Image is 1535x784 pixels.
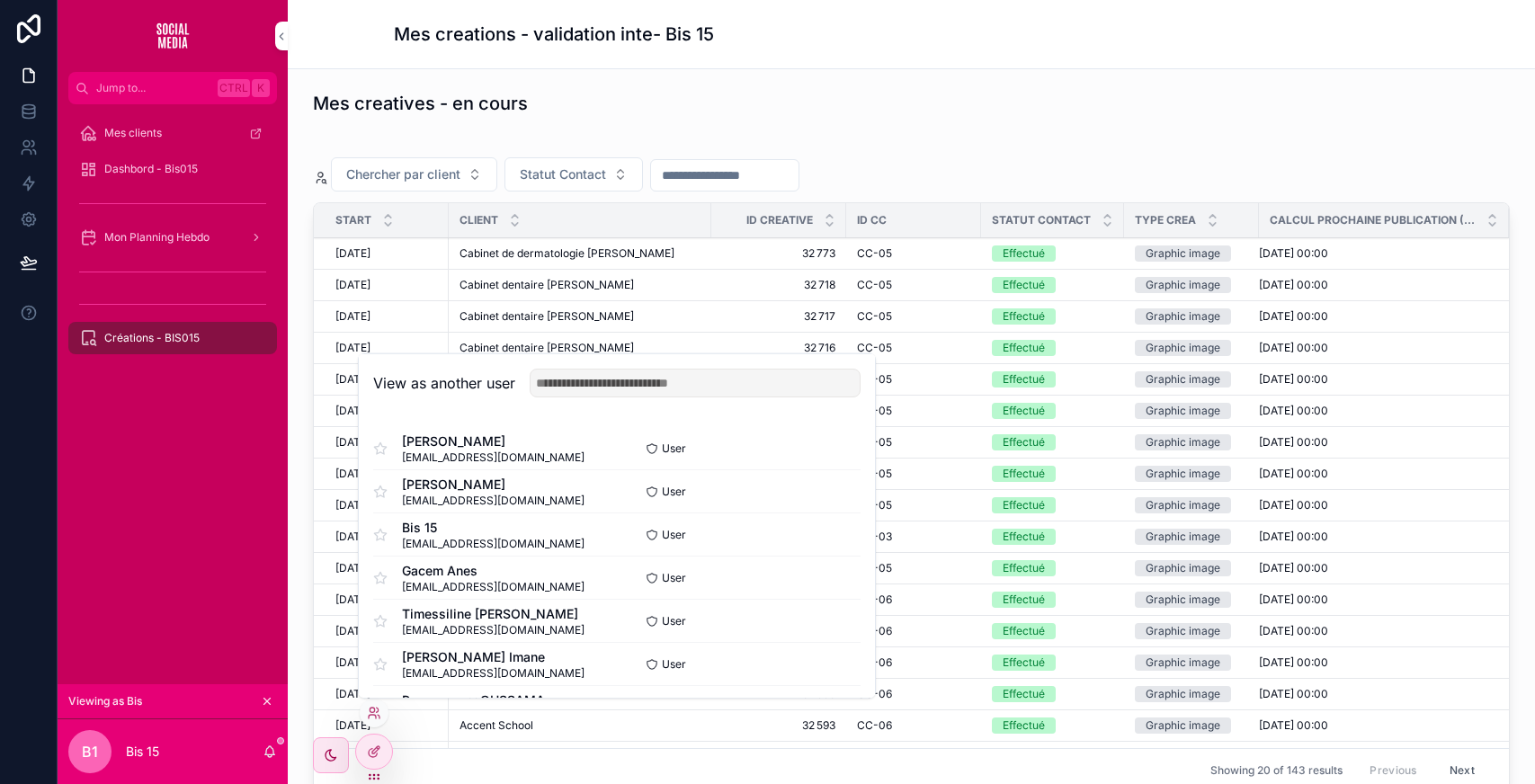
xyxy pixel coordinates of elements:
[1146,623,1220,639] div: Graphic image
[144,22,201,50] img: App logo
[1003,592,1045,608] div: Effectué
[1259,278,1328,292] span: [DATE] 00:00
[1135,717,1248,734] a: Graphic image
[1146,371,1220,388] div: Graphic image
[402,561,585,579] span: Gacem Anes
[335,530,438,544] a: [DATE]
[857,372,970,387] a: CC-05
[1146,655,1220,671] div: Graphic image
[857,246,892,261] span: CC-05
[335,404,438,418] a: [DATE]
[1003,623,1045,639] div: Effectué
[335,309,370,324] span: [DATE]
[1259,341,1487,355] a: [DATE] 00:00
[335,278,370,292] span: [DATE]
[335,655,370,670] span: [DATE]
[1135,497,1248,513] a: Graphic image
[1259,655,1487,670] a: [DATE] 00:00
[662,441,686,455] span: User
[1135,560,1248,576] a: Graphic image
[335,404,370,418] span: [DATE]
[662,484,686,498] span: User
[857,498,970,512] a: CC-05
[460,309,701,324] a: Cabinet dentaire [PERSON_NAME]
[402,665,585,680] span: [EMAIL_ADDRESS][DOMAIN_NAME]
[460,718,533,733] span: Accent School
[1259,467,1487,481] a: [DATE] 00:00
[1135,403,1248,419] a: Graphic image
[460,246,701,261] a: Cabinet de dermatologie [PERSON_NAME]
[58,104,288,378] div: scrollable content
[1146,308,1220,325] div: Graphic image
[1270,213,1476,227] span: Calcul Prochaine publication (from Client)
[331,157,497,192] button: Select Button
[402,690,585,708] span: Boumerzoug OUSSAMA
[254,81,268,95] span: K
[1003,655,1045,671] div: Effectué
[992,308,1113,325] a: Effectué
[335,624,370,638] span: [DATE]
[1259,687,1328,701] span: [DATE] 00:00
[857,341,892,355] span: CC-05
[857,435,970,450] a: CC-05
[104,230,210,245] span: Mon Planning Hebdo
[1135,371,1248,388] a: Graphic image
[1003,466,1045,482] div: Effectué
[1003,717,1045,734] div: Effectué
[335,592,370,607] span: [DATE]
[126,743,159,761] p: Bis 15
[1259,561,1487,575] a: [DATE] 00:00
[857,467,970,481] a: CC-05
[1259,718,1487,733] a: [DATE] 00:00
[68,117,277,149] a: Mes clients
[1146,340,1220,356] div: Graphic image
[68,72,277,104] button: Jump to...CtrlK
[1259,655,1328,670] span: [DATE] 00:00
[460,309,634,324] span: Cabinet dentaire [PERSON_NAME]
[335,592,438,607] a: [DATE]
[1259,592,1328,607] span: [DATE] 00:00
[1003,686,1045,702] div: Effectué
[68,322,277,354] a: Créations - BIS015
[1135,686,1248,702] a: Graphic image
[1259,435,1328,450] span: [DATE] 00:00
[1259,341,1328,355] span: [DATE] 00:00
[335,718,438,733] a: [DATE]
[992,623,1113,639] a: Effectué
[1135,277,1248,293] a: Graphic image
[1135,466,1248,482] a: Graphic image
[1210,763,1343,778] span: Showing 20 of 143 results
[335,687,370,701] span: [DATE]
[722,718,835,733] a: 32 593
[1003,403,1045,419] div: Effectué
[1259,498,1487,512] a: [DATE] 00:00
[992,655,1113,671] a: Effectué
[722,246,835,261] span: 32 773
[1146,466,1220,482] div: Graphic image
[218,79,250,97] span: Ctrl
[1003,497,1045,513] div: Effectué
[402,432,585,450] span: [PERSON_NAME]
[1259,592,1487,607] a: [DATE] 00:00
[992,434,1113,450] a: Effectué
[1146,717,1220,734] div: Graphic image
[460,278,701,292] a: Cabinet dentaire [PERSON_NAME]
[1259,309,1328,324] span: [DATE] 00:00
[402,604,585,622] span: Timessiline [PERSON_NAME]
[460,246,674,261] span: Cabinet de dermatologie [PERSON_NAME]
[1259,718,1328,733] span: [DATE] 00:00
[722,278,835,292] a: 32 718
[722,309,835,324] a: 32 717
[335,467,438,481] a: [DATE]
[992,497,1113,513] a: Effectué
[335,655,438,670] a: [DATE]
[857,309,892,324] span: CC-05
[1259,278,1487,292] a: [DATE] 00:00
[402,622,585,637] span: [EMAIL_ADDRESS][DOMAIN_NAME]
[82,741,98,762] span: B1
[1259,435,1487,450] a: [DATE] 00:00
[662,570,686,584] span: User
[857,278,970,292] a: CC-05
[662,656,686,671] span: User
